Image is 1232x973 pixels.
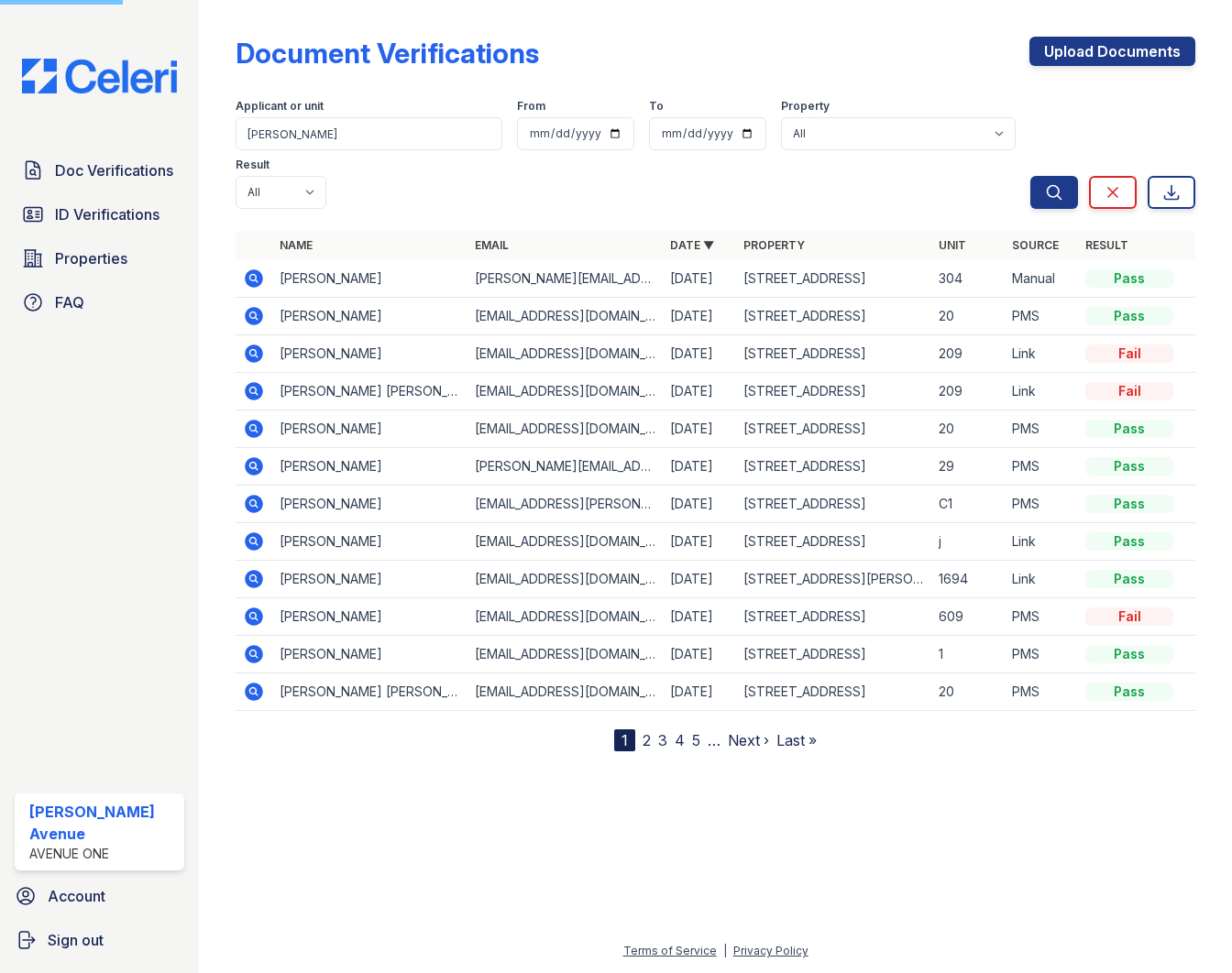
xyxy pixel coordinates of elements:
a: Property [743,238,805,252]
td: [PERSON_NAME] [PERSON_NAME] [PERSON_NAME] [272,373,467,410]
a: Terms of Service [623,944,717,957]
span: Account [48,885,105,907]
td: [STREET_ADDRESS] [736,448,931,486]
td: [PERSON_NAME] [272,260,467,298]
td: [PERSON_NAME][EMAIL_ADDRESS][DOMAIN_NAME] [467,448,663,486]
td: [PERSON_NAME] [272,486,467,523]
td: [STREET_ADDRESS] [736,636,931,673]
td: 20 [931,410,1005,448]
td: 20 [931,298,1005,335]
td: PMS [1005,486,1078,523]
td: [STREET_ADDRESS] [736,373,931,410]
td: PMS [1005,636,1078,673]
div: Pass [1085,269,1173,288]
td: [STREET_ADDRESS] [736,598,931,636]
label: Property [781,99,830,114]
div: Avenue One [29,845,177,863]
a: Source [1012,238,1059,252]
a: FAQ [15,284,184,321]
td: [PERSON_NAME] [272,335,467,373]
td: 20 [931,673,1005,711]
td: [STREET_ADDRESS] [736,410,931,448]
td: [DATE] [663,598,736,636]
td: [DATE] [663,636,736,673]
a: Result [1085,238,1128,252]
td: [DATE] [663,561,736,598]
td: [PERSON_NAME] [272,448,467,486]
div: Pass [1085,420,1173,438]
td: [DATE] [663,673,736,711]
label: Applicant or unit [236,99,324,114]
td: [DATE] [663,486,736,523]
td: [DATE] [663,335,736,373]
a: Date ▼ [670,238,714,252]
td: [EMAIL_ADDRESS][DOMAIN_NAME] [467,598,663,636]
div: Document Verifications [236,37,539,70]
a: Privacy Policy [733,944,808,957]
div: Fail [1085,607,1173,626]
span: FAQ [55,291,84,313]
label: From [517,99,545,114]
td: [DATE] [663,260,736,298]
td: [STREET_ADDRESS] [736,486,931,523]
td: 29 [931,448,1005,486]
td: [PERSON_NAME] [272,298,467,335]
td: [PERSON_NAME] [272,636,467,673]
a: Unit [939,238,966,252]
td: [EMAIL_ADDRESS][DOMAIN_NAME] [467,636,663,673]
td: Link [1005,523,1078,561]
td: [STREET_ADDRESS] [736,335,931,373]
div: Pass [1085,495,1173,513]
span: Doc Verifications [55,159,173,181]
td: 1694 [931,561,1005,598]
td: [EMAIL_ADDRESS][DOMAIN_NAME] [467,561,663,598]
td: [EMAIL_ADDRESS][DOMAIN_NAME] [467,523,663,561]
div: | [723,944,727,957]
td: 209 [931,373,1005,410]
td: C1 [931,486,1005,523]
td: [DATE] [663,523,736,561]
td: [STREET_ADDRESS] [736,298,931,335]
td: [PERSON_NAME] [272,561,467,598]
td: [STREET_ADDRESS][PERSON_NAME] [736,561,931,598]
td: [DATE] [663,448,736,486]
div: Fail [1085,344,1173,363]
td: [STREET_ADDRESS] [736,523,931,561]
td: [DATE] [663,410,736,448]
div: Pass [1085,683,1173,701]
td: [EMAIL_ADDRESS][DOMAIN_NAME] [467,335,663,373]
a: Next › [728,731,769,749]
a: 4 [675,731,685,749]
td: 609 [931,598,1005,636]
td: 304 [931,260,1005,298]
div: Fail [1085,382,1173,400]
a: Sign out [7,922,192,958]
a: Doc Verifications [15,152,184,189]
td: 209 [931,335,1005,373]
a: Upload Documents [1029,37,1195,66]
a: ID Verifications [15,196,184,233]
td: [DATE] [663,373,736,410]
td: 1 [931,636,1005,673]
td: [PERSON_NAME] [272,523,467,561]
div: Pass [1085,457,1173,476]
div: Pass [1085,307,1173,325]
td: [PERSON_NAME][EMAIL_ADDRESS][PERSON_NAME][DOMAIN_NAME] [467,260,663,298]
td: Link [1005,335,1078,373]
span: Sign out [48,929,104,951]
td: [STREET_ADDRESS] [736,673,931,711]
div: Pass [1085,532,1173,551]
input: Search by name, email, or unit number [236,117,502,150]
label: Result [236,158,269,172]
td: [PERSON_NAME] [PERSON_NAME] [272,673,467,711]
td: Link [1005,373,1078,410]
a: 5 [692,731,700,749]
a: Email [475,238,509,252]
a: Account [7,878,192,914]
td: [EMAIL_ADDRESS][DOMAIN_NAME] [467,373,663,410]
td: Manual [1005,260,1078,298]
div: 1 [614,729,635,751]
div: Pass [1085,645,1173,663]
td: [DATE] [663,298,736,335]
